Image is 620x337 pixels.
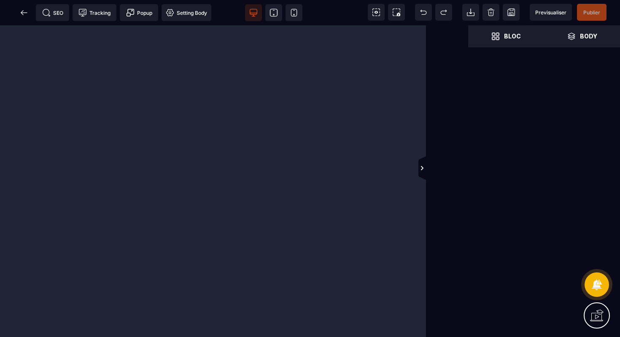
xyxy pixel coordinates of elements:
span: View components [368,4,385,21]
span: Previsualiser [535,9,566,16]
span: Tracking [78,8,111,17]
span: SEO [42,8,63,17]
strong: Body [580,33,597,39]
span: Open Layer Manager [544,25,620,47]
span: Preview [530,4,572,21]
span: Screenshot [388,4,405,21]
span: Open Blocks [468,25,544,47]
span: Setting Body [166,8,207,17]
span: Popup [126,8,152,17]
strong: Bloc [504,33,521,39]
span: Publier [583,9,600,16]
